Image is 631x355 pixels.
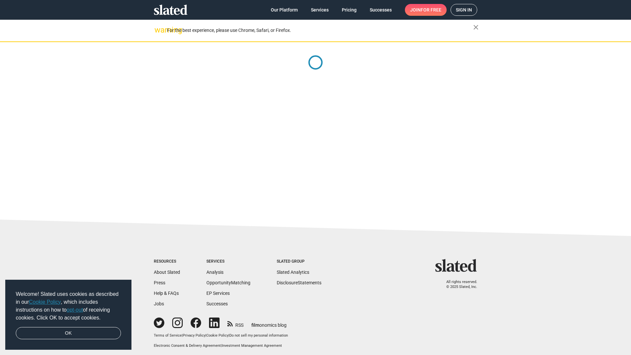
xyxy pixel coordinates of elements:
[154,333,182,338] a: Terms of Service
[222,343,282,348] a: Investment Management Agreement
[337,4,362,16] a: Pricing
[206,259,250,264] div: Services
[277,270,309,275] a: Slated Analytics
[154,280,165,285] a: Press
[405,4,447,16] a: Joinfor free
[306,4,334,16] a: Services
[451,4,477,16] a: Sign in
[271,4,298,16] span: Our Platform
[370,4,392,16] span: Successes
[154,301,164,306] a: Jobs
[456,4,472,15] span: Sign in
[154,26,162,34] mat-icon: warning
[472,23,480,31] mat-icon: close
[206,333,228,338] a: Cookie Policy
[206,280,250,285] a: OpportunityMatching
[154,343,221,348] a: Electronic Consent & Delivery Agreement
[251,317,287,328] a: filmonomics blog
[206,301,228,306] a: Successes
[154,270,180,275] a: About Slated
[342,4,357,16] span: Pricing
[154,291,179,296] a: Help & FAQs
[5,280,131,350] div: cookieconsent
[227,318,244,328] a: RSS
[410,4,441,16] span: Join
[154,259,180,264] div: Resources
[29,299,61,305] a: Cookie Policy
[421,4,441,16] span: for free
[277,280,321,285] a: DisclosureStatements
[221,343,222,348] span: |
[205,333,206,338] span: |
[229,333,288,338] button: Do not sell my personal information
[16,327,121,340] a: dismiss cookie message
[182,333,183,338] span: |
[251,322,259,328] span: film
[206,291,230,296] a: EP Services
[167,26,473,35] div: For the best experience, please use Chrome, Safari, or Firefox.
[183,333,205,338] a: Privacy Policy
[266,4,303,16] a: Our Platform
[439,280,477,289] p: All rights reserved. © 2025 Slated, Inc.
[206,270,223,275] a: Analysis
[67,307,83,313] a: opt-out
[16,290,121,322] span: Welcome! Slated uses cookies as described in our , which includes instructions on how to of recei...
[311,4,329,16] span: Services
[364,4,397,16] a: Successes
[277,259,321,264] div: Slated Group
[228,333,229,338] span: |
